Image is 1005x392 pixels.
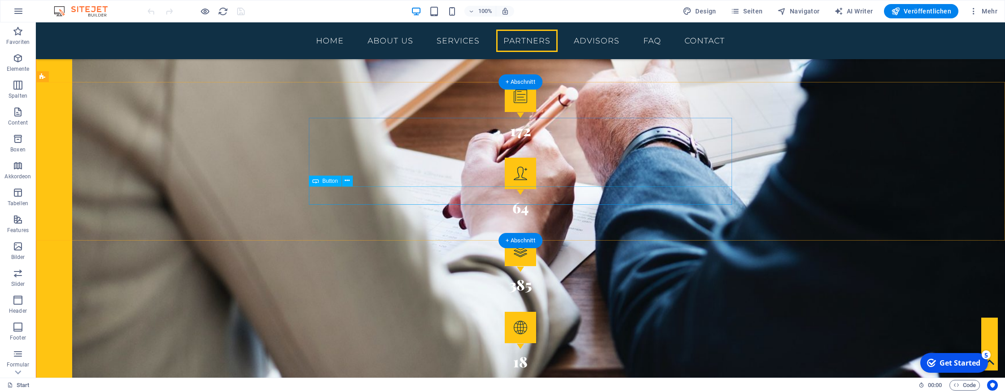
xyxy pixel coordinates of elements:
span: Code [953,380,976,391]
p: Header [9,307,27,314]
p: Content [8,119,28,126]
div: + Abschnitt [498,74,542,90]
span: : [934,382,936,388]
p: Akkordeon [4,173,31,180]
p: Features [7,227,29,234]
p: Formular [7,361,30,368]
span: AI Writer [834,7,873,16]
button: Design [679,4,720,18]
h6: 100% [478,6,492,17]
p: Elemente [7,65,30,73]
button: Usercentrics [987,380,998,391]
button: reload [217,6,228,17]
div: Design (Strg+Alt+Y) [679,4,720,18]
button: Navigator [774,4,823,18]
span: Button [322,178,338,184]
span: Design [683,7,716,16]
button: Seiten [727,4,767,18]
button: Mehr [966,4,1001,18]
div: Get Started 5 items remaining, 0% complete [5,4,73,23]
button: AI Writer [831,4,877,18]
div: Get Started [24,9,65,18]
button: Klicke hier, um den Vorschau-Modus zu verlassen [199,6,210,17]
p: Boxen [10,146,26,153]
p: Slider [11,280,25,288]
i: Seite neu laden [218,6,228,17]
img: Editor Logo [52,6,119,17]
a: Klick, um Auswahl aufzuheben. Doppelklick öffnet Seitenverwaltung [7,380,30,391]
span: Mehr [969,7,997,16]
p: Spalten [9,92,27,99]
span: Veröffentlichen [891,7,951,16]
span: Seiten [731,7,763,16]
p: Bilder [11,254,25,261]
button: Code [949,380,980,391]
p: Favoriten [6,39,30,46]
div: 5 [66,1,75,10]
span: Navigator [777,7,820,16]
i: Bei Größenänderung Zoomstufe automatisch an das gewählte Gerät anpassen. [501,7,509,15]
div: + Abschnitt [498,233,542,248]
p: Footer [10,334,26,341]
button: 100% [464,6,496,17]
button: Veröffentlichen [884,4,958,18]
p: Tabellen [8,200,28,207]
h6: Session-Zeit [918,380,942,391]
span: 00 00 [928,380,942,391]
